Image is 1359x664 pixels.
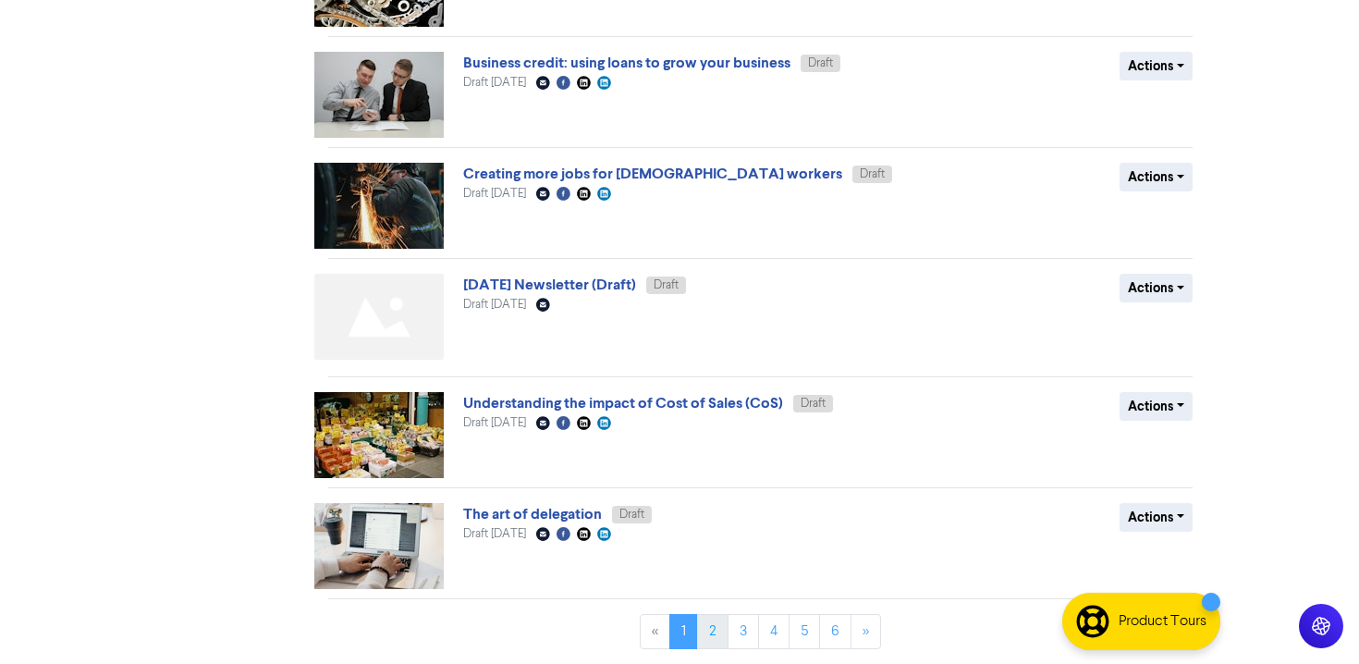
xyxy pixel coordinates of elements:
iframe: Chat Widget [1267,575,1359,664]
a: Business credit: using loans to grow your business [463,54,790,72]
a: Page 1 is your current page [669,614,698,649]
span: Draft [654,279,679,291]
a: [DATE] Newsletter (Draft) [463,276,636,294]
a: Page 2 [697,614,728,649]
img: Not found [314,274,444,360]
a: Page 5 [789,614,820,649]
span: Draft [619,509,644,521]
a: Page 6 [819,614,851,649]
span: Draft [808,57,833,69]
span: Draft [DATE] [463,77,526,89]
img: image_1755057131289.jpg [314,52,444,138]
span: Draft [DATE] [463,299,526,311]
button: Actions [1120,163,1193,191]
button: Actions [1120,392,1193,421]
button: Actions [1120,52,1193,80]
span: Draft [801,398,826,410]
button: Actions [1120,274,1193,302]
a: Understanding the impact of Cost of Sales (CoS) [463,394,783,412]
span: Draft [860,168,885,180]
span: Draft [DATE] [463,188,526,200]
a: Page 3 [728,614,759,649]
a: Page 4 [758,614,790,649]
img: image_1753887927699.jpg [314,392,444,478]
span: Draft [DATE] [463,528,526,540]
button: Actions [1120,503,1193,532]
a: The art of delegation [463,505,602,523]
img: image_1755057128016.jpg [314,163,444,249]
a: » [851,614,881,649]
a: Creating more jobs for [DEMOGRAPHIC_DATA] workers [463,165,842,183]
span: Draft [DATE] [463,417,526,429]
img: image_1753887930029.jpg [314,503,444,589]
